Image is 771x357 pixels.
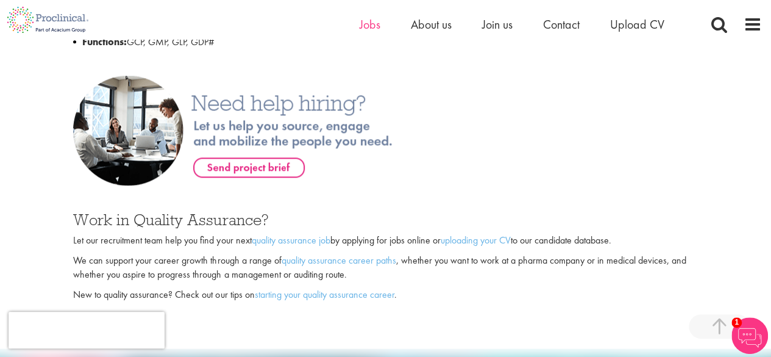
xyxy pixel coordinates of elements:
a: Contact [543,16,580,32]
a: Join us [482,16,513,32]
p: Let our recruitment team help you find your next by applying for jobs online or to our candidate ... [73,234,697,248]
a: quality assurance career paths [281,254,396,267]
a: starting your quality assurance career [254,288,394,301]
a: About us [411,16,452,32]
a: uploading your CV [440,234,510,247]
li: GCP, GMP, GLP, GDP# [73,35,697,49]
span: 1 [731,317,742,328]
p: We can support your career growth through a range of , whether you want to work at a pharma compa... [73,254,697,282]
h3: Work in Quality Assurance? [73,212,697,228]
a: Jobs [360,16,380,32]
img: Chatbot [731,317,768,354]
strong: Functions: [82,35,127,48]
a: Upload CV [610,16,664,32]
p: New to quality assurance? Check out our tips on . [73,288,697,302]
a: quality assurance job [251,234,330,247]
iframe: reCAPTCHA [9,312,165,348]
